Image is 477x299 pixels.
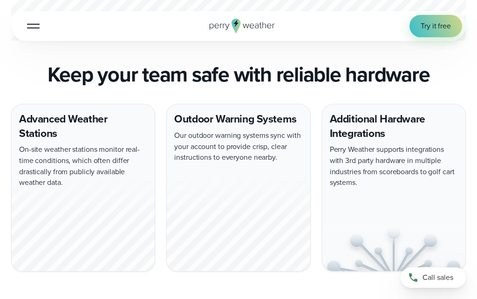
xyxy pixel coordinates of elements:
a: Call sales [401,267,466,288]
span: Try it free [421,20,451,32]
a: Try it free [409,15,462,37]
span: Call sales [422,272,453,283]
img: Integration-Light.svg [322,225,465,272]
h2: Keep your team safe with reliable hardware [48,62,430,87]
